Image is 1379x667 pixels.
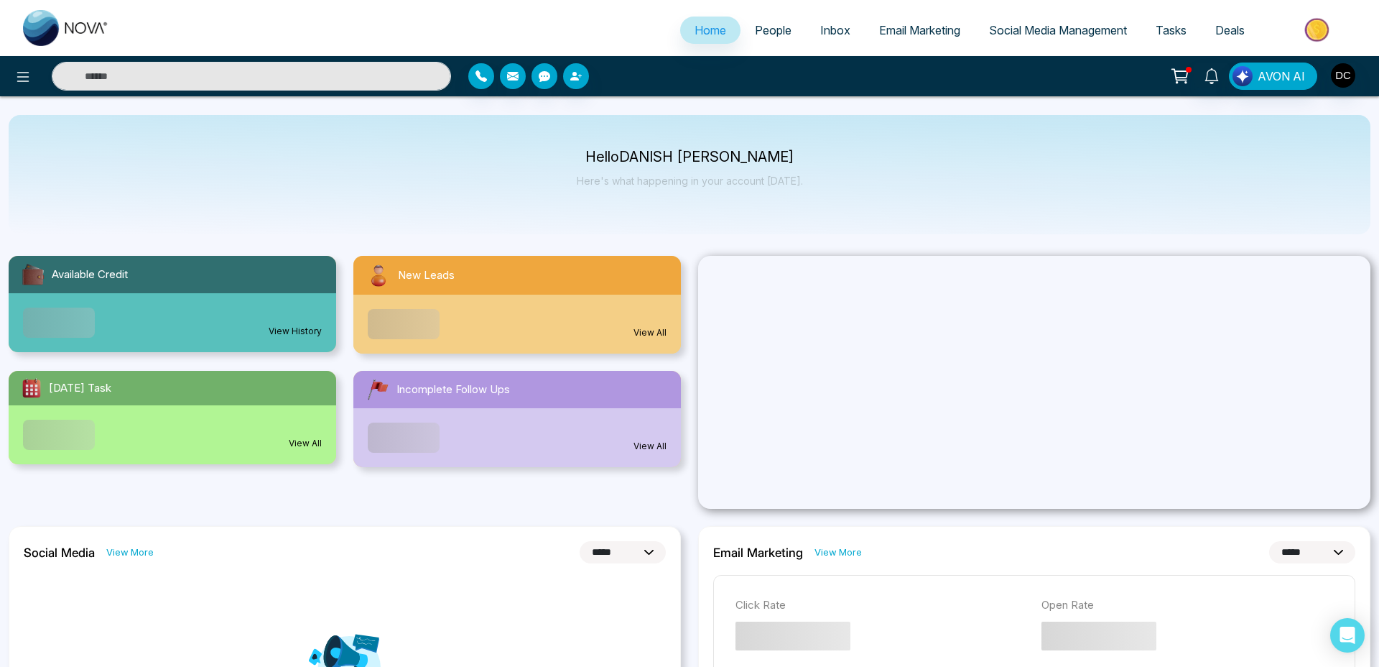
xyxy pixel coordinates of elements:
[806,17,865,44] a: Inbox
[680,17,740,44] a: Home
[755,23,791,37] span: People
[24,546,95,560] h2: Social Media
[975,17,1141,44] a: Social Media Management
[106,546,154,559] a: View More
[1041,597,1333,614] p: Open Rate
[345,256,689,354] a: New LeadsView All
[269,325,322,338] a: View History
[1266,14,1370,46] img: Market-place.gif
[989,23,1127,37] span: Social Media Management
[49,380,111,397] span: [DATE] Task
[820,23,850,37] span: Inbox
[865,17,975,44] a: Email Marketing
[735,597,1027,614] p: Click Rate
[365,262,392,289] img: newLeads.svg
[289,437,322,450] a: View All
[577,175,803,187] p: Here's what happening in your account [DATE].
[577,151,803,163] p: Hello DANISH [PERSON_NAME]
[1331,63,1355,88] img: User Avatar
[1258,68,1305,85] span: AVON AI
[1215,23,1245,37] span: Deals
[1330,618,1365,653] div: Open Intercom Messenger
[345,371,689,467] a: Incomplete Follow UpsView All
[879,23,960,37] span: Email Marketing
[52,267,128,283] span: Available Credit
[713,546,803,560] h2: Email Marketing
[398,267,455,284] span: New Leads
[1229,63,1317,90] button: AVON AI
[1156,23,1187,37] span: Tasks
[1201,17,1259,44] a: Deals
[23,10,109,46] img: Nova CRM Logo
[633,440,667,453] a: View All
[20,377,43,400] img: todayTask.svg
[740,17,806,44] a: People
[814,546,862,559] a: View More
[633,326,667,339] a: View All
[1232,66,1253,86] img: Lead Flow
[20,262,46,287] img: availableCredit.svg
[396,382,510,398] span: Incomplete Follow Ups
[695,23,726,37] span: Home
[365,377,391,402] img: followUps.svg
[1141,17,1201,44] a: Tasks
